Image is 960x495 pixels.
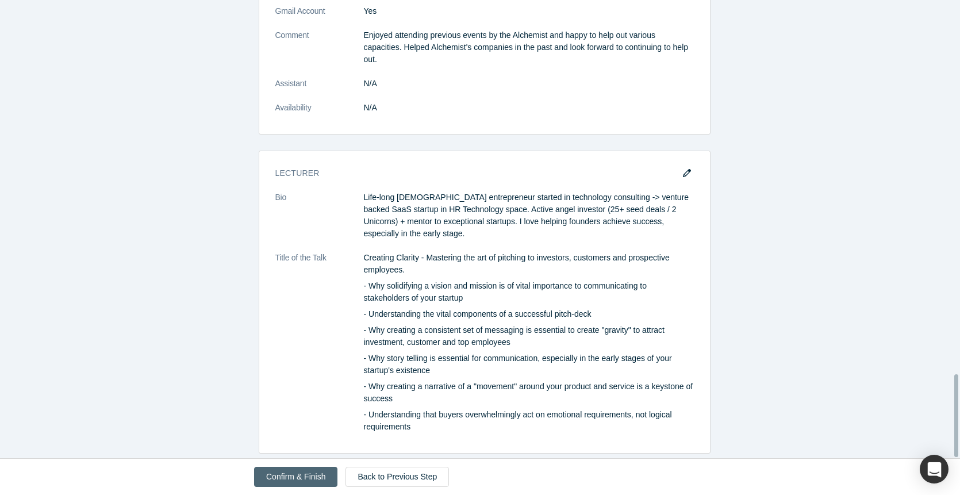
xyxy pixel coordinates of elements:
dd: N/A [364,78,694,90]
p: Creating Clarity - Mastering the art of pitching to investors, customers and prospective employees. [364,252,694,276]
p: Life-long [DEMOGRAPHIC_DATA] entrepreneur started in technology consulting -> venture backed SaaS... [364,191,694,240]
p: - Understanding that buyers overwhelmingly act on emotional requirements, not logical requirements [364,409,694,433]
a: Back to Previous Step [345,467,449,487]
dt: Comment [275,29,364,78]
button: Confirm & Finish [254,467,337,487]
p: - Why solidifying a vision and mission is of vital importance to communicating to stakeholders of... [364,280,694,304]
p: - Why story telling is essential for communication, especially in the early stages of your startu... [364,352,694,377]
p: - Understanding the vital components of a successful pitch-deck [364,308,694,320]
dt: Title of the Talk [275,252,364,445]
dt: Assistant [275,78,364,102]
dt: Bio [275,191,364,252]
h3: Lecturer [275,167,678,179]
dt: Availability [275,102,364,126]
dt: Gmail Account [275,5,364,29]
dd: N/A [364,102,694,114]
p: - Why creating a narrative of a "movement" around your product and service is a keystone of success [364,381,694,405]
p: Enjoyed attending previous events by the Alchemist and happy to help out various capacities. Help... [364,29,694,66]
dd: Yes [364,5,694,17]
p: - Why creating a consistent set of messaging is essential to create "gravity" to attract investme... [364,324,694,348]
